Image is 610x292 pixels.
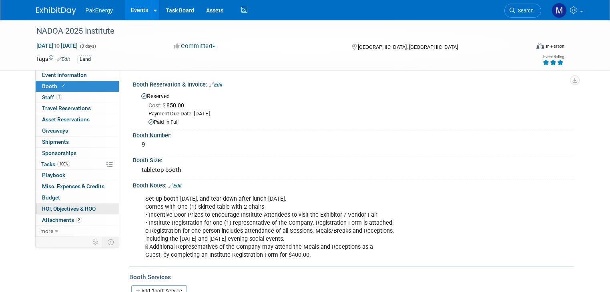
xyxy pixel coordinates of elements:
[486,42,564,54] div: Event Format
[42,72,87,78] span: Event Information
[36,215,119,226] a: Attachments2
[57,161,70,167] span: 100%
[515,8,534,14] span: Search
[42,150,76,156] span: Sponsorships
[61,84,65,88] i: Booth reservation complete
[77,55,93,64] div: Land
[36,7,76,15] img: ExhibitDay
[79,44,96,49] span: (3 days)
[504,4,541,18] a: Search
[133,179,574,190] div: Booth Notes:
[36,192,119,203] a: Budget
[139,139,568,151] div: 9
[42,172,65,178] span: Playbook
[546,43,564,49] div: In-Person
[169,183,182,189] a: Edit
[102,237,119,247] td: Toggle Event Tabs
[56,94,62,100] span: 1
[536,43,544,49] img: Format-Inperson.png
[36,125,119,136] a: Giveaways
[148,102,187,109] span: 850.00
[41,161,70,167] span: Tasks
[76,217,82,223] span: 2
[42,205,96,212] span: ROI, Objectives & ROO
[171,42,219,50] button: Committed
[140,191,489,264] div: Set-up booth [DATE], and tear-down after lunch [DATE]. Comes with One (1) skirted table with 2 ch...
[36,55,70,64] td: Tags
[42,94,62,101] span: Staff
[53,42,61,49] span: to
[542,55,564,59] div: Event Rating
[133,129,574,139] div: Booth Number:
[36,226,119,237] a: more
[358,44,458,50] span: [GEOGRAPHIC_DATA], [GEOGRAPHIC_DATA]
[36,92,119,103] a: Staff1
[36,81,119,92] a: Booth
[42,83,66,89] span: Booth
[552,3,567,18] img: Mary Walker
[42,127,68,134] span: Giveaways
[36,114,119,125] a: Asset Reservations
[209,82,223,88] a: Edit
[148,119,568,126] div: Paid in Full
[36,103,119,114] a: Travel Reservations
[133,154,574,164] div: Booth Size:
[34,24,520,38] div: NADOA 2025 Institute
[89,237,103,247] td: Personalize Event Tab Strip
[42,183,104,189] span: Misc. Expenses & Credits
[42,217,82,223] span: Attachments
[42,194,60,201] span: Budget
[36,170,119,181] a: Playbook
[36,148,119,159] a: Sponsorships
[36,42,78,49] span: [DATE] [DATE]
[36,70,119,81] a: Event Information
[57,56,70,62] a: Edit
[36,181,119,192] a: Misc. Expenses & Credits
[42,105,91,111] span: Travel Reservations
[36,203,119,214] a: ROI, Objectives & ROO
[139,90,568,126] div: Reserved
[86,7,113,14] span: PakEnergy
[42,139,69,145] span: Shipments
[40,228,53,234] span: more
[129,273,574,282] div: Booth Services
[36,137,119,147] a: Shipments
[148,102,167,109] span: Cost: $
[36,159,119,170] a: Tasks100%
[133,79,574,89] div: Booth Reservation & Invoice:
[148,110,568,118] div: Payment Due Date: [DATE]
[42,116,90,123] span: Asset Reservations
[139,164,568,176] div: tabletop booth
